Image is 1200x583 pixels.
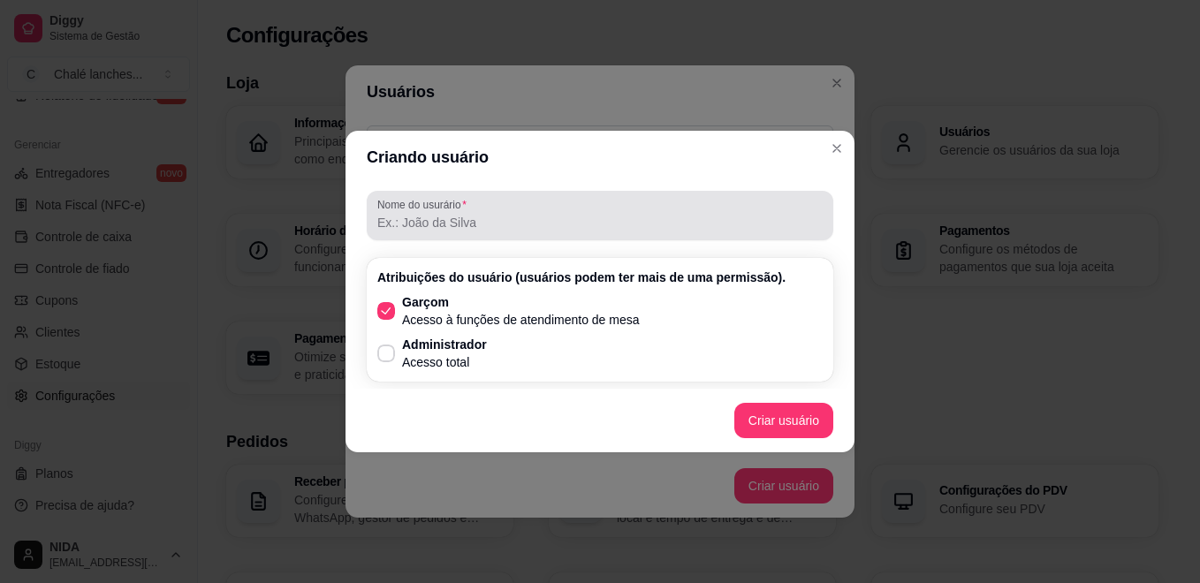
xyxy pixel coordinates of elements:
label: Nome do usurário [377,197,473,212]
p: Administrador [402,336,487,353]
input: Nome do usurário [377,214,823,231]
p: Garçom [402,293,640,311]
header: Criando usuário [346,131,854,184]
p: Atribuições do usuário (usuários podem ter mais de uma permissão). [377,269,823,286]
p: Acesso total [402,353,487,371]
button: Criar usuário [734,403,833,438]
button: Close [823,134,851,163]
p: Acesso à funções de atendimento de mesa [402,311,640,329]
